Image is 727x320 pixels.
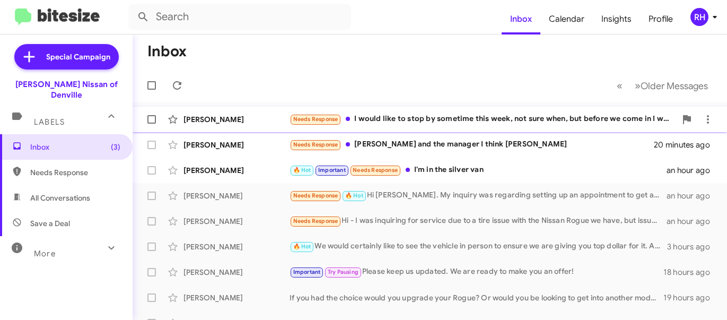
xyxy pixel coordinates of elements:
div: 18 hours ago [663,267,719,278]
span: Labels [34,117,65,127]
div: [PERSON_NAME] [183,241,290,252]
nav: Page navigation example [611,75,714,97]
span: Special Campaign [46,51,110,62]
button: Next [628,75,714,97]
span: Needs Response [293,192,338,199]
a: Inbox [502,4,540,34]
a: Profile [640,4,681,34]
div: 3 hours ago [667,241,719,252]
div: RH [690,8,708,26]
div: 19 hours ago [663,292,719,303]
div: [PERSON_NAME] [183,292,290,303]
button: RH [681,8,715,26]
span: (3) [111,142,120,152]
button: Previous [610,75,629,97]
div: I would like to stop by sometime this week, not sure when, but before we come in I wanted to make... [290,113,676,125]
div: Please keep us updated. We are ready to make you an offer! [290,266,663,278]
span: Older Messages [641,80,708,92]
span: 🔥 Hot [345,192,363,199]
span: » [635,79,641,92]
div: an hour ago [667,191,719,201]
span: Important [293,269,321,275]
div: Hi - I was inquiring for service due to a tire issue with the Nissan Rogue we have, but issue has... [290,215,667,227]
span: Important [318,167,346,174]
a: Special Campaign [14,44,119,70]
div: If you had the choice would you upgrade your Rogue? Or would you be looking to get into another m... [290,292,663,303]
div: Hi [PERSON_NAME]. My inquiry was regarding setting up an appointment to get an oil change on my c... [290,189,667,202]
h1: Inbox [147,43,187,60]
span: 🔥 Hot [293,167,311,174]
div: [PERSON_NAME] [183,165,290,176]
div: an hour ago [667,165,719,176]
span: All Conversations [30,193,90,203]
a: Insights [593,4,640,34]
div: [PERSON_NAME] [183,114,290,125]
div: [PERSON_NAME] [183,267,290,278]
span: Needs Response [30,167,120,178]
div: I'm in the silver van [290,164,667,176]
span: Inbox [30,142,120,152]
div: 20 minutes ago [655,140,719,150]
div: [PERSON_NAME] [183,140,290,150]
span: « [617,79,623,92]
div: [PERSON_NAME] [183,216,290,227]
span: Save a Deal [30,218,70,229]
div: We would certainly like to see the vehicle in person to ensure we are giving you top dollar for i... [290,240,667,253]
div: [PERSON_NAME] [183,191,290,201]
div: [PERSON_NAME] and the manager I think [PERSON_NAME] [290,139,655,151]
span: More [34,249,56,258]
span: Needs Response [293,116,338,123]
a: Calendar [540,4,593,34]
span: 🔥 Hot [293,243,311,250]
span: Needs Response [353,167,398,174]
input: Search [128,4,351,30]
span: Needs Response [293,141,338,148]
span: Try Pausing [328,269,358,275]
div: an hour ago [667,216,719,227]
span: Needs Response [293,218,338,224]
